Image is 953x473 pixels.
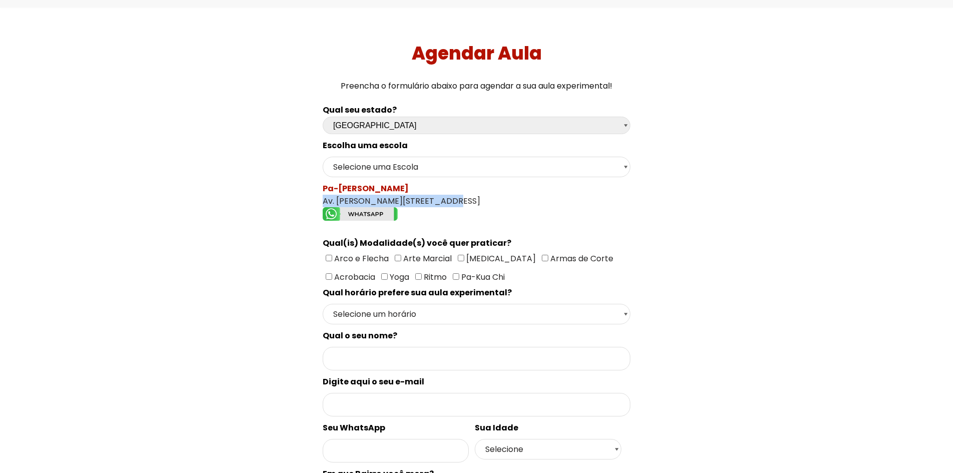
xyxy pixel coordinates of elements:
spam: Digite aqui o seu e-mail [323,376,424,387]
span: Armas de Corte [548,253,613,264]
input: [MEDICAL_DATA] [458,255,464,261]
img: whatsapp [323,207,398,221]
spam: Qual horário prefere sua aula experimental? [323,287,512,298]
h1: Agendar Aula [4,43,949,64]
span: Yoga [388,271,409,283]
span: Ritmo [422,271,447,283]
p: Preencha o formulário abaixo para agendar a sua aula experimental! [4,79,949,93]
b: Qual seu estado? [323,104,397,116]
spam: Sua Idade [475,422,518,433]
span: Arte Marcial [401,253,452,264]
span: Arco e Flecha [332,253,389,264]
div: Av. [PERSON_NAME][STREET_ADDRESS] [323,182,630,224]
input: Arco e Flecha [326,255,332,261]
input: Yoga [381,273,388,280]
input: Arte Marcial [395,255,401,261]
span: [MEDICAL_DATA] [464,253,536,264]
spam: Escolha uma escola [323,140,408,151]
input: Armas de Corte [542,255,548,261]
input: Pa-Kua Chi [453,273,459,280]
spam: Qual(is) Modalidade(s) você quer praticar? [323,237,511,249]
spam: Pa-[PERSON_NAME] [323,183,409,194]
span: Pa-Kua Chi [459,271,505,283]
input: Acrobacia [326,273,332,280]
span: Acrobacia [332,271,375,283]
spam: Qual o seu nome? [323,330,397,341]
input: Ritmo [415,273,422,280]
spam: Seu WhatsApp [323,422,385,433]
